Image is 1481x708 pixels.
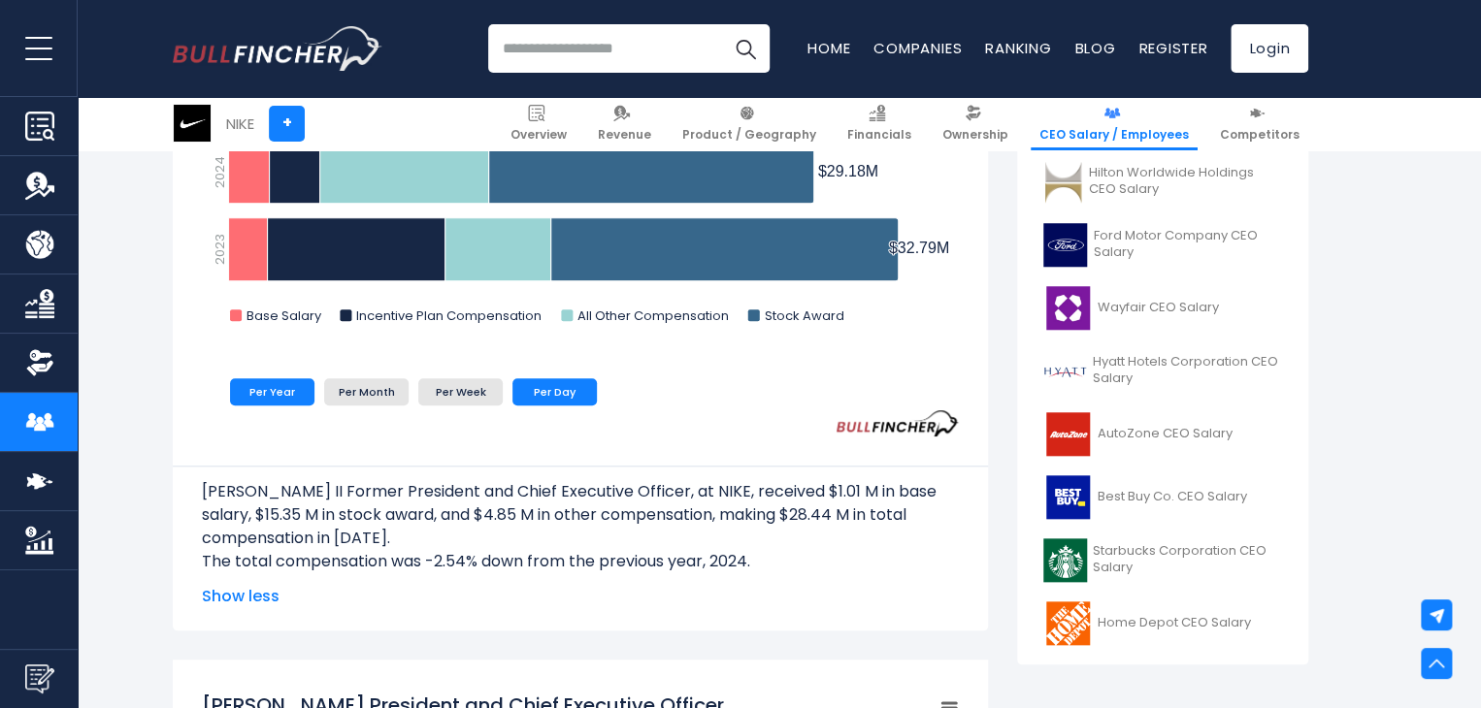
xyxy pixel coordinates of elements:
[202,585,959,608] span: Show less
[1043,286,1092,330] img: W logo
[1043,223,1088,267] img: F logo
[1032,533,1294,587] a: Starbucks Corporation CEO Salary
[873,38,962,58] a: Companies
[1231,24,1308,73] a: Login
[211,234,229,265] text: 2023
[1098,300,1219,316] span: Wayfair CEO Salary
[807,38,850,58] a: Home
[269,106,305,142] a: +
[1043,601,1092,645] img: HD logo
[512,378,597,405] li: Per Day
[1031,97,1198,150] a: CEO Salary / Employees
[1074,38,1115,58] a: Blog
[934,97,1017,150] a: Ownership
[985,38,1051,58] a: Ranking
[674,97,825,150] a: Product / Geography
[1098,615,1251,631] span: Home Depot CEO Salary
[1098,489,1247,505] span: Best Buy Co. CEO Salary
[721,24,770,73] button: Search
[174,105,211,142] img: NKE logo
[1043,538,1087,582] img: SBUX logo
[839,97,920,150] a: Financials
[765,306,844,325] text: Stock Award
[682,127,816,143] span: Product / Geography
[25,348,54,377] img: Ownership
[847,127,911,143] span: Financials
[1032,344,1294,398] a: Hyatt Hotels Corporation CEO Salary
[1098,426,1233,442] span: AutoZone CEO Salary
[211,156,229,188] text: 2024
[1094,228,1282,261] span: Ford Motor Company CEO Salary
[818,163,878,179] tspan: $29.18M
[1220,127,1300,143] span: Competitors
[589,97,660,150] a: Revenue
[202,480,959,550] p: [PERSON_NAME] II Former President and Chief Executive Officer, at NIKE, received $1.01 M in base ...
[1043,475,1092,519] img: BBY logo
[1089,165,1282,198] span: Hilton Worldwide Holdings CEO Salary
[1032,596,1294,650] a: Home Depot CEO Salary
[598,127,651,143] span: Revenue
[1043,349,1087,393] img: H logo
[1032,155,1294,209] a: Hilton Worldwide Holdings CEO Salary
[1138,38,1207,58] a: Register
[1032,281,1294,335] a: Wayfair CEO Salary
[356,306,542,325] text: Incentive Plan Compensation
[1032,470,1294,524] a: Best Buy Co. CEO Salary
[202,550,959,573] p: The total compensation was -2.54% down from the previous year, 2024.
[1093,354,1282,387] span: Hyatt Hotels Corporation CEO Salary
[1211,97,1308,150] a: Competitors
[226,113,254,135] div: NIKE
[202,5,959,344] svg: John Donahoe II Former President and Chief Executive Officer
[889,240,949,256] tspan: $32.79M
[1039,127,1189,143] span: CEO Salary / Employees
[247,306,322,325] text: Base Salary
[942,127,1008,143] span: Ownership
[1032,407,1294,461] a: AutoZone CEO Salary
[1093,543,1282,576] span: Starbucks Corporation CEO Salary
[418,378,503,405] li: Per Week
[1043,412,1092,456] img: AZO logo
[510,127,567,143] span: Overview
[173,26,382,71] img: Bullfincher logo
[1032,218,1294,272] a: Ford Motor Company CEO Salary
[173,26,381,71] a: Go to homepage
[230,378,314,405] li: Per Year
[502,97,576,150] a: Overview
[577,306,729,325] text: All Other Compensation
[1043,160,1083,204] img: HLT logo
[324,378,409,405] li: Per Month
